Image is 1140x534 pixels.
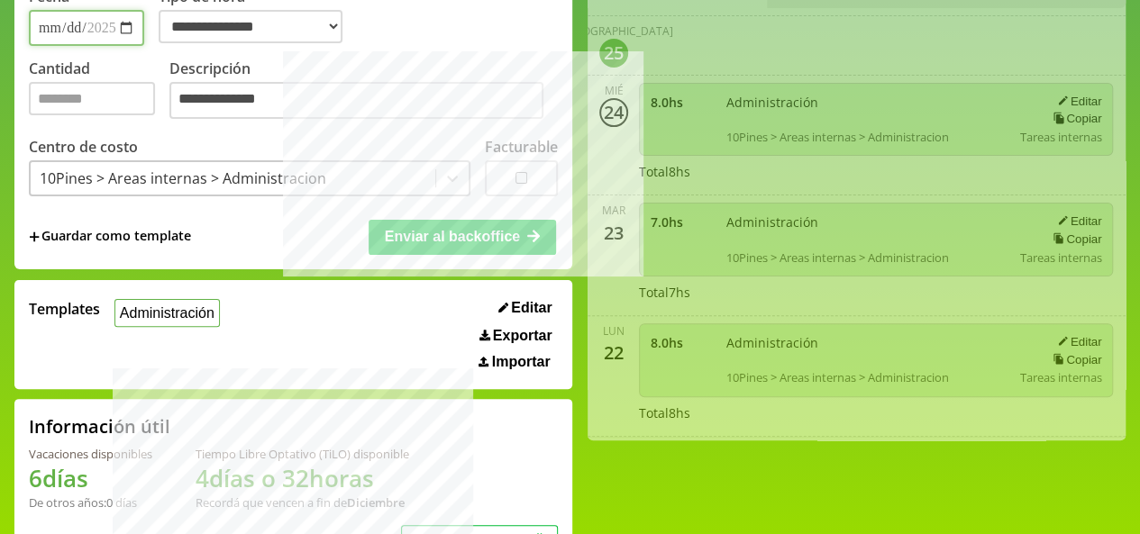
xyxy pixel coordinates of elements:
[511,300,552,316] span: Editar
[347,494,405,511] b: Diciembre
[29,137,138,157] label: Centro de costo
[40,168,326,188] div: 10Pines > Areas internas > Administracion
[493,299,558,317] button: Editar
[114,299,220,327] button: Administración
[29,462,152,494] h1: 6 días
[29,299,100,319] span: Templates
[196,494,409,511] div: Recordá que vencen a fin de
[29,227,40,247] span: +
[385,229,520,244] span: Enviar al backoffice
[29,414,170,439] h2: Información útil
[369,220,556,254] button: Enviar al backoffice
[169,59,558,124] label: Descripción
[196,462,409,494] h1: 4 días o 32 horas
[29,227,191,247] span: +Guardar como template
[196,446,409,462] div: Tiempo Libre Optativo (TiLO) disponible
[169,82,543,120] textarea: Descripción
[29,494,152,511] div: De otros años: 0 días
[29,59,169,124] label: Cantidad
[474,327,557,345] button: Exportar
[485,137,558,157] label: Facturable
[29,82,155,115] input: Cantidad
[493,328,552,344] span: Exportar
[29,446,152,462] div: Vacaciones disponibles
[492,354,551,370] span: Importar
[159,10,342,43] select: Tipo de hora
